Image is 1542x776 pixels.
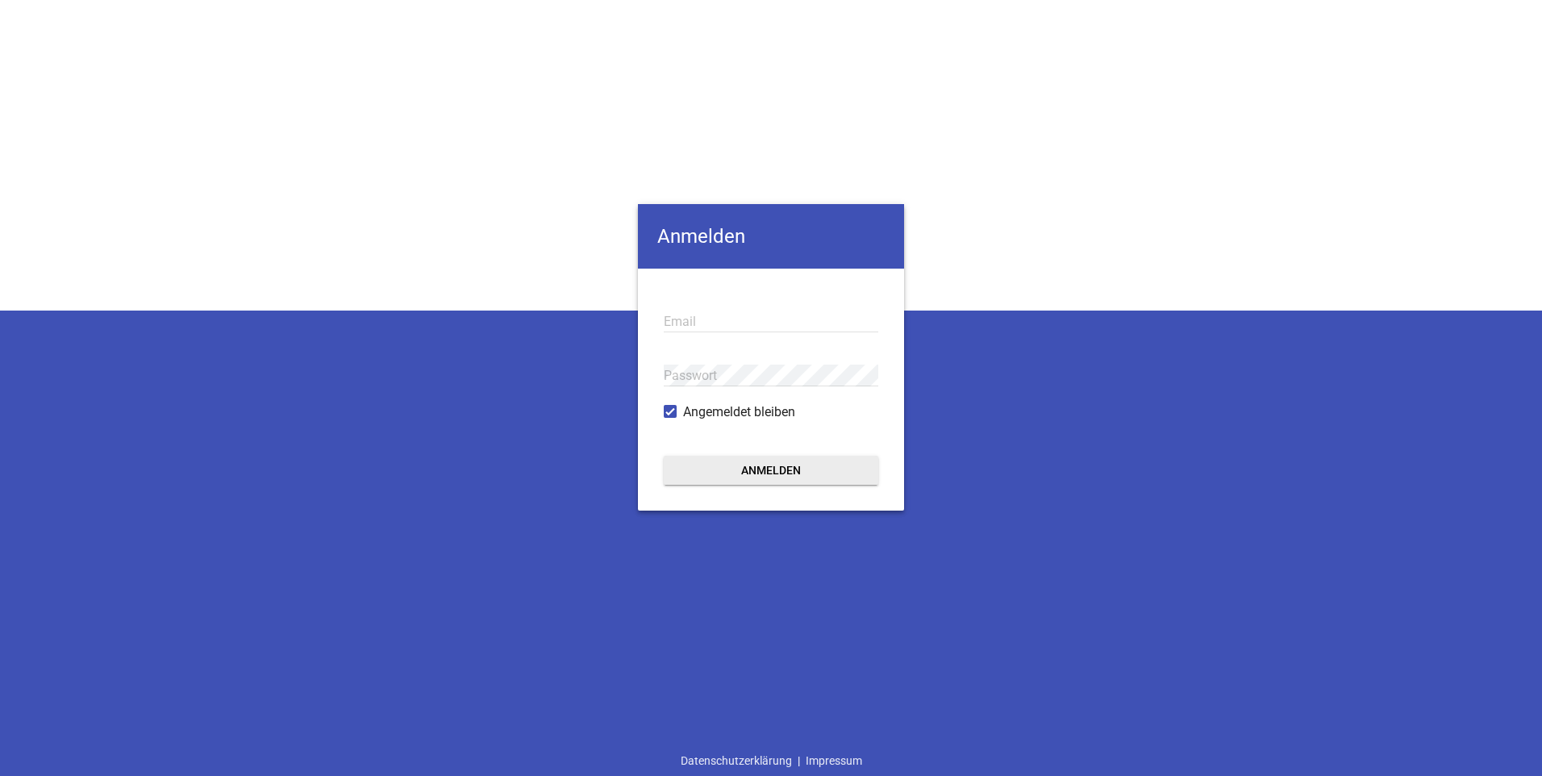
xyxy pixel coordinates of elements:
[800,745,868,776] a: Impressum
[683,403,795,422] span: Angemeldet bleiben
[664,456,878,485] button: Anmelden
[675,745,868,776] div: |
[638,204,904,269] h4: Anmelden
[675,745,798,776] a: Datenschutzerklärung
